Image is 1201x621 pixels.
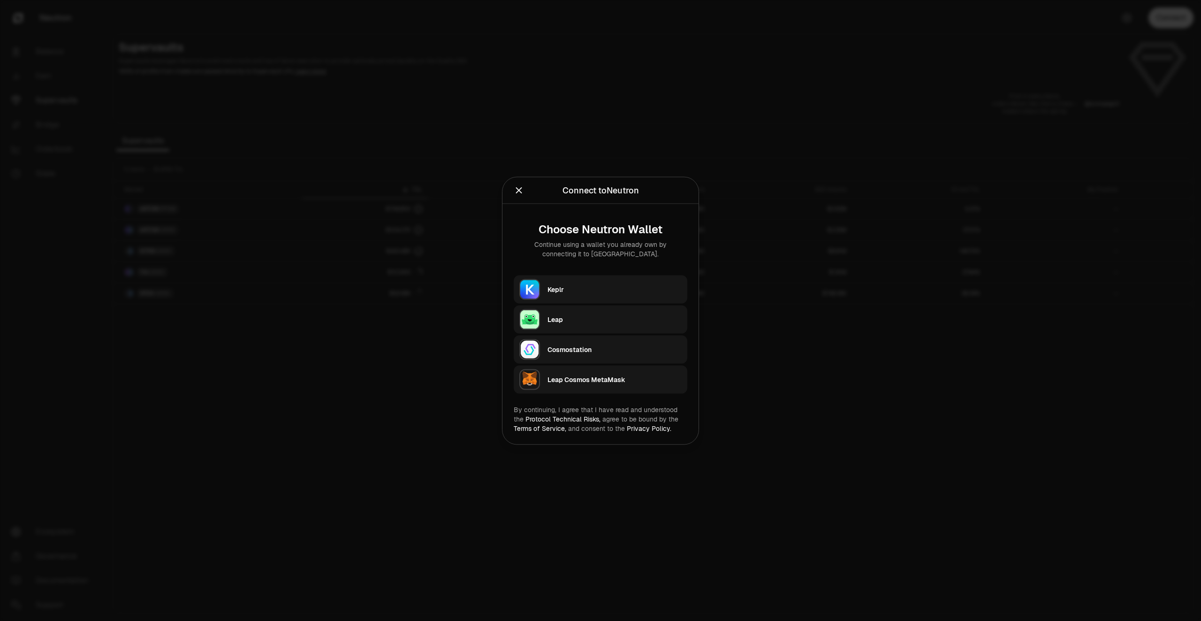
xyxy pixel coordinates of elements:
a: Privacy Policy. [627,424,671,432]
div: Leap Cosmos MetaMask [547,375,682,384]
button: Close [514,184,524,197]
button: KeplrKeplr [514,275,687,303]
div: Cosmostation [547,345,682,354]
img: Keplr [520,280,539,299]
div: Keplr [547,284,682,294]
img: Cosmostation [520,340,539,359]
div: Leap [547,314,682,324]
a: Protocol Technical Risks, [525,414,600,423]
img: Leap Cosmos MetaMask [520,370,539,389]
a: Terms of Service, [514,424,566,432]
img: Leap [520,310,539,329]
div: Choose Neutron Wallet [521,222,680,236]
button: Leap Cosmos MetaMaskLeap Cosmos MetaMask [514,365,687,393]
button: CosmostationCosmostation [514,335,687,363]
div: By continuing, I agree that I have read and understood the agree to be bound by the and consent t... [514,405,687,433]
div: Connect to Neutron [562,184,639,197]
button: LeapLeap [514,305,687,333]
div: Continue using a wallet you already own by connecting it to [GEOGRAPHIC_DATA]. [521,239,680,258]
